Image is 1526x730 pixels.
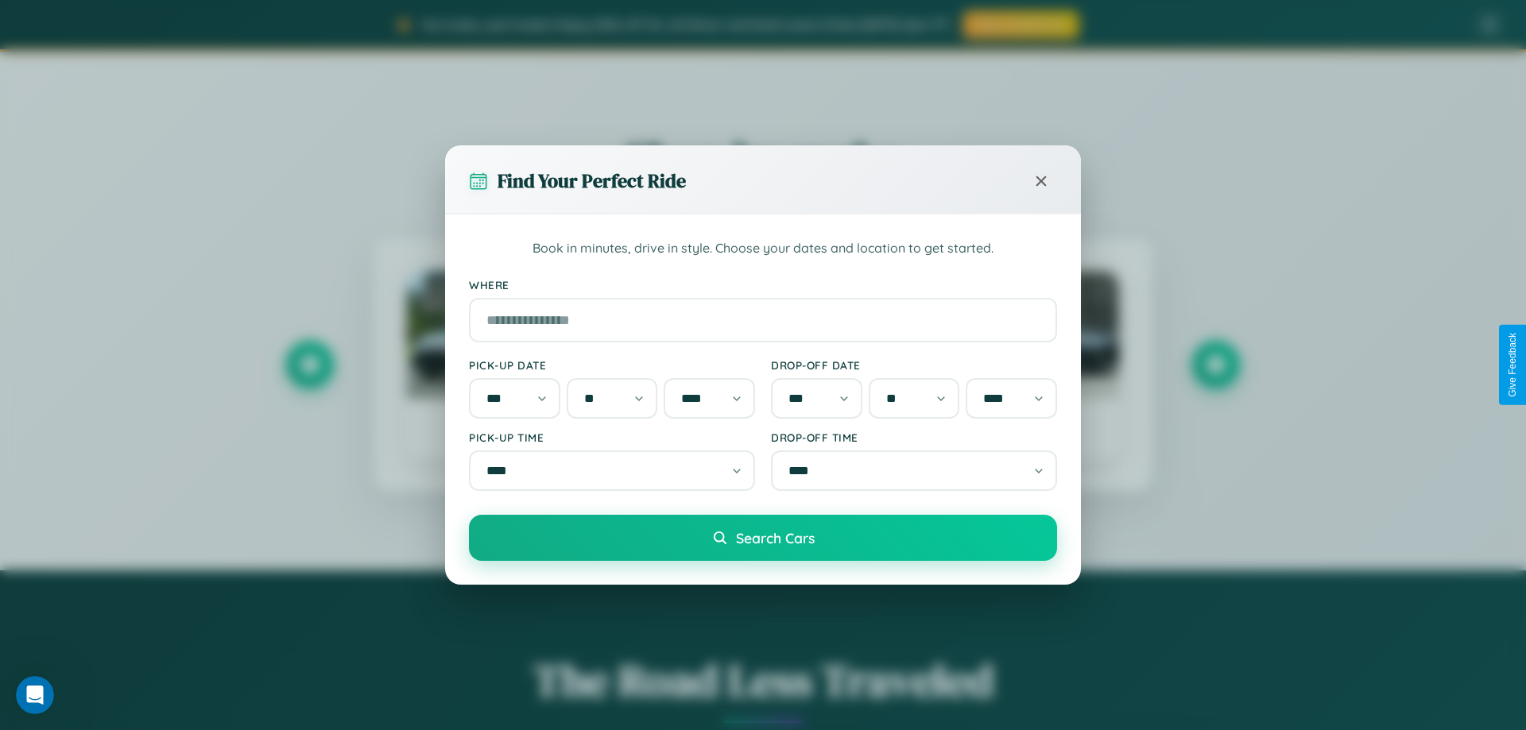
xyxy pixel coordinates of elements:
label: Pick-up Date [469,358,755,372]
h3: Find Your Perfect Ride [498,168,686,194]
span: Search Cars [736,529,815,547]
button: Search Cars [469,515,1057,561]
label: Pick-up Time [469,431,755,444]
label: Drop-off Time [771,431,1057,444]
label: Where [469,278,1057,292]
label: Drop-off Date [771,358,1057,372]
p: Book in minutes, drive in style. Choose your dates and location to get started. [469,238,1057,259]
